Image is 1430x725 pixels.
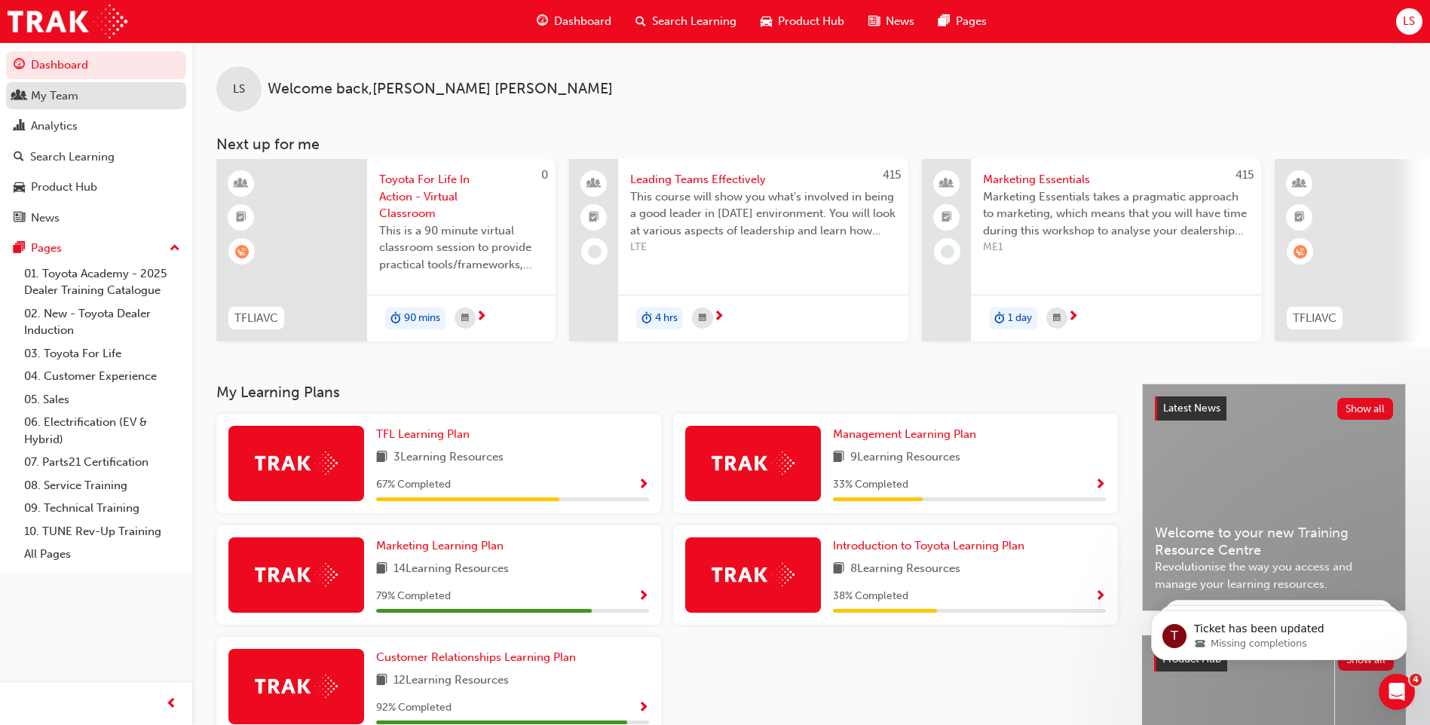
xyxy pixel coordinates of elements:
[630,239,896,256] span: LTE
[588,245,602,258] span: learningRecordVerb_NONE-icon
[166,695,177,714] span: prev-icon
[630,188,896,240] span: This course will show you what's involved in being a good leader in [DATE] environment. You will ...
[1236,168,1254,182] span: 415
[14,181,25,194] span: car-icon
[941,245,954,258] span: learningRecordVerb_NONE-icon
[393,448,504,467] span: 3 Learning Resources
[376,671,387,690] span: book-icon
[525,6,623,37] a: guage-iconDashboard
[476,310,487,324] span: next-icon
[883,168,901,182] span: 415
[235,245,249,258] span: learningRecordVerb_WAITLIST-icon
[850,560,960,579] span: 8 Learning Resources
[216,384,1118,401] h3: My Learning Plans
[236,174,246,194] span: learningResourceType_INSTRUCTOR_LED-icon
[6,82,186,110] a: My Team
[635,12,646,31] span: search-icon
[712,451,795,475] img: Trak
[376,426,476,443] a: TFL Learning Plan
[655,310,678,327] span: 4 hrs
[376,650,576,664] span: Customer Relationships Learning Plan
[255,451,338,475] img: Trak
[14,242,25,255] span: pages-icon
[18,365,186,388] a: 04. Customer Experience
[1155,525,1393,558] span: Welcome to your new Training Resource Centre
[1294,208,1305,228] span: booktick-icon
[956,13,987,30] span: Pages
[268,81,613,98] span: Welcome back , [PERSON_NAME] [PERSON_NAME]
[18,543,186,566] a: All Pages
[638,479,649,492] span: Show Progress
[1396,8,1422,35] button: LS
[376,649,582,666] a: Customer Relationships Learning Plan
[850,448,960,467] span: 9 Learning Resources
[379,222,544,274] span: This is a 90 minute virtual classroom session to provide practical tools/frameworks, behaviours a...
[712,563,795,586] img: Trak
[31,179,97,196] div: Product Hub
[18,411,186,451] a: 06. Electrification (EV & Hybrid)
[404,310,440,327] span: 90 mins
[236,208,246,228] span: booktick-icon
[638,699,649,717] button: Show Progress
[376,476,451,494] span: 67 % Completed
[623,6,749,37] a: search-iconSearch Learning
[1095,587,1106,606] button: Show Progress
[255,675,338,698] img: Trak
[1067,310,1079,324] span: next-icon
[699,309,706,328] span: calendar-icon
[856,6,926,37] a: news-iconNews
[833,427,976,441] span: Management Learning Plan
[8,5,127,38] a: Trak
[18,262,186,302] a: 01. Toyota Academy - 2025 Dealer Training Catalogue
[942,174,952,194] span: people-icon
[1337,398,1394,420] button: Show all
[18,342,186,366] a: 03. Toyota For Life
[376,539,504,552] span: Marketing Learning Plan
[30,148,115,166] div: Search Learning
[255,563,338,586] img: Trak
[1142,384,1406,611] a: Latest NewsShow allWelcome to your new Training Resource CentreRevolutionise the way you access a...
[554,13,611,30] span: Dashboard
[31,87,78,105] div: My Team
[1008,310,1032,327] span: 1 day
[638,476,649,494] button: Show Progress
[1128,579,1430,684] iframe: Intercom notifications message
[376,427,470,441] span: TFL Learning Plan
[1403,13,1415,30] span: LS
[833,537,1030,555] a: Introduction to Toyota Learning Plan
[233,81,245,98] span: LS
[1053,309,1061,328] span: calendar-icon
[6,234,186,262] button: Pages
[14,212,25,225] span: news-icon
[638,587,649,606] button: Show Progress
[1095,476,1106,494] button: Show Progress
[1155,396,1393,421] a: Latest NewsShow all
[6,143,186,171] a: Search Learning
[652,13,736,30] span: Search Learning
[1293,310,1337,327] span: TFLIAVC
[376,699,452,717] span: 92 % Completed
[833,539,1024,552] span: Introduction to Toyota Learning Plan
[376,588,451,605] span: 79 % Completed
[18,520,186,543] a: 10. TUNE Rev-Up Training
[1410,674,1422,686] span: 4
[376,537,510,555] a: Marketing Learning Plan
[638,702,649,715] span: Show Progress
[994,309,1005,329] span: duration-icon
[939,12,950,31] span: pages-icon
[18,388,186,411] a: 05. Sales
[31,118,78,135] div: Analytics
[868,12,880,31] span: news-icon
[14,151,24,164] span: search-icon
[983,239,1249,256] span: ME1
[1379,674,1415,710] iframe: Intercom live chat
[170,239,180,258] span: up-icon
[886,13,914,30] span: News
[1163,402,1220,415] span: Latest News
[6,48,186,234] button: DashboardMy TeamAnalyticsSearch LearningProduct HubNews
[393,560,509,579] span: 14 Learning Resources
